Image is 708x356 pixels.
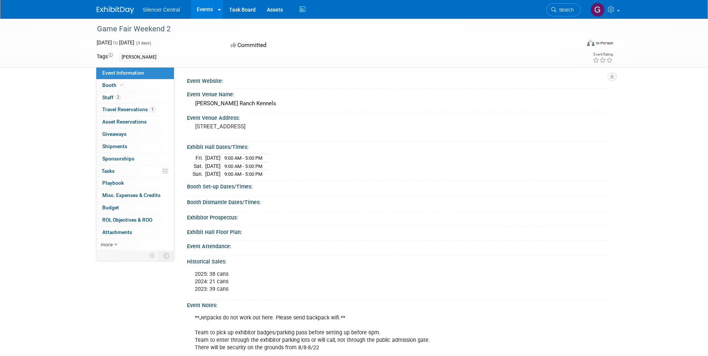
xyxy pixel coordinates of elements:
td: [DATE] [205,154,221,162]
span: ROI, Objectives & ROO [102,217,152,223]
pre: [STREET_ADDRESS] [195,123,356,130]
div: Booth Set-up Dates/Times: [187,181,612,190]
a: Asset Reservations [96,116,174,128]
td: Tags [97,53,113,61]
span: Silencer Central [143,7,180,13]
td: [DATE] [205,170,221,178]
span: (3 days) [135,41,151,46]
div: In-Person [596,40,613,46]
div: Historical Sales: [187,256,612,265]
a: more [96,239,174,251]
a: Shipments [96,141,174,153]
span: [DATE] [DATE] [97,40,134,46]
div: Event Rating [593,53,613,56]
span: 2 [115,94,121,100]
td: Toggle Event Tabs [159,251,174,260]
span: Shipments [102,143,127,149]
a: Travel Reservations1 [96,104,174,116]
span: Sponsorships [102,156,134,162]
span: Giveaways [102,131,127,137]
div: Exhibit Hall Dates/Times: [187,141,612,151]
span: Budget [102,204,119,210]
span: Booth [102,82,125,88]
span: 9:00 AM - 5:00 PM [224,163,262,169]
a: Sponsorships [96,153,174,165]
a: Booth [96,79,174,91]
i: Booth reservation complete [120,83,124,87]
a: ROI, Objectives & ROO [96,214,174,226]
div: Event Attendance: [187,241,612,250]
span: Event Information [102,70,144,76]
div: Event Venue Address: [187,112,612,122]
div: Committed [228,39,393,52]
span: to [112,40,119,46]
span: 9:00 AM - 5:00 PM [224,155,262,161]
td: Sat. [193,162,205,170]
div: Event Notes: [187,300,612,309]
td: [DATE] [205,162,221,170]
span: 9:00 AM - 5:00 PM [224,171,262,177]
div: Event Format [537,39,614,50]
span: Misc. Expenses & Credits [102,192,160,198]
img: ExhibitDay [97,6,134,14]
a: Search [546,3,581,16]
img: Format-Inperson.png [587,40,595,46]
img: Griffin Brown [590,3,605,17]
td: Sun. [193,170,205,178]
span: Asset Reservations [102,119,147,125]
a: Tasks [96,165,174,177]
div: Game Fair Weekend 2 [94,22,570,36]
a: Attachments [96,227,174,238]
div: [PERSON_NAME] [119,53,159,61]
div: Exhibitor Prospectus: [187,212,612,221]
div: Booth Dismantle Dates/Times: [187,197,612,206]
td: Personalize Event Tab Strip [146,251,159,260]
span: 1 [150,107,155,112]
a: Staff2 [96,92,174,104]
td: Fri. [193,154,205,162]
span: Travel Reservations [102,106,155,112]
a: Playbook [96,177,174,189]
div: [PERSON_NAME] Ranch Kennels [193,98,606,109]
div: Exhibit Hall Floor Plan: [187,227,612,236]
a: Budget [96,202,174,214]
div: Event Venue Name: [187,89,612,98]
span: more [101,241,113,247]
a: Giveaways [96,128,174,140]
span: Search [556,7,574,13]
a: Event Information [96,67,174,79]
div: Event Website: [187,75,612,85]
span: Staff [102,94,121,100]
a: Misc. Expenses & Credits [96,190,174,202]
span: Tasks [102,168,115,174]
span: Playbook [102,180,124,186]
div: 2025: 38 cans 2024: 21 cans 2023: 39 cans [190,267,529,297]
span: Attachments [102,229,132,235]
